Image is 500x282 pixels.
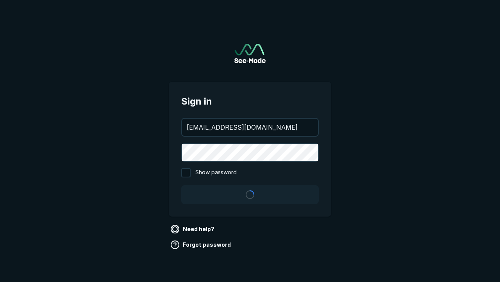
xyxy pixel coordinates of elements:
a: Need help? [169,223,218,235]
span: Sign in [181,94,319,108]
img: See-Mode Logo [234,44,266,63]
span: Show password [195,168,237,177]
a: Go to sign in [234,44,266,63]
input: your@email.com [182,119,318,136]
a: Forgot password [169,239,234,251]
